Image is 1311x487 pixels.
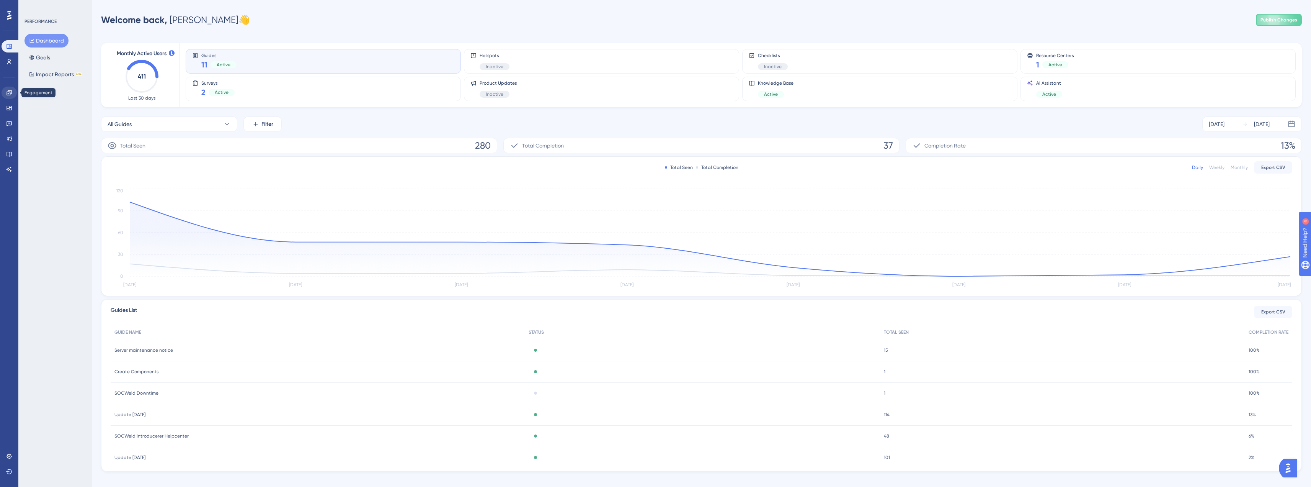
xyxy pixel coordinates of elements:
span: Server maintenance notice [114,347,173,353]
span: Knowledge Base [758,80,793,86]
span: Filter [261,120,273,129]
div: Weekly [1209,164,1224,171]
span: Guides List [111,306,137,318]
span: Update [DATE] [114,454,145,461]
div: Total Seen [665,164,693,171]
span: Welcome back, [101,14,167,25]
span: 114 [884,412,890,418]
span: 1 [1036,59,1039,70]
span: 2 [201,87,206,98]
span: Resource Centers [1036,52,1074,58]
div: [DATE] [1209,120,1224,129]
span: Active [217,62,230,68]
span: Product Updates [480,80,517,86]
span: All Guides [108,120,132,129]
span: TOTAL SEEN [884,329,909,335]
text: 411 [138,73,146,80]
tspan: [DATE] [787,282,800,287]
span: Total Completion [522,141,564,150]
span: 1 [884,369,885,375]
tspan: [DATE] [123,282,136,287]
span: GUIDE NAME [114,329,141,335]
span: AI Assistant [1036,80,1062,86]
span: 2% [1249,454,1254,461]
div: Total Completion [696,164,738,171]
span: Inactive [486,91,503,97]
tspan: 30 [118,252,123,257]
span: Checklists [758,52,788,59]
span: 100% [1249,347,1260,353]
span: Total Seen [120,141,145,150]
div: BETA [75,72,82,76]
span: Need Help? [18,2,48,11]
div: [PERSON_NAME] 👋 [101,14,250,26]
span: Guides [201,52,237,58]
span: Create Components [114,369,158,375]
span: 100% [1249,369,1260,375]
span: Hotspots [480,52,509,59]
span: COMPLETION RATE [1249,329,1288,335]
span: Surveys [201,80,235,85]
span: Export CSV [1261,164,1285,171]
span: Active [215,89,229,95]
span: SOCWeld introducerer Helpcenter [114,433,189,439]
div: Daily [1192,164,1203,171]
button: Export CSV [1254,161,1292,174]
span: Completion Rate [924,141,966,150]
button: Dashboard [24,34,69,48]
span: Active [764,91,778,97]
span: 100% [1249,390,1260,396]
tspan: [DATE] [455,282,468,287]
div: 4 [53,4,56,10]
tspan: 60 [118,230,123,235]
tspan: [DATE] [1118,282,1131,287]
span: Active [1048,62,1062,68]
iframe: UserGuiding AI Assistant Launcher [1279,457,1302,480]
tspan: [DATE] [289,282,302,287]
span: 13% [1249,412,1256,418]
span: Last 30 days [128,95,155,101]
div: [DATE] [1254,120,1270,129]
span: Monthly Active Users [117,49,167,58]
span: 48 [884,433,889,439]
span: Active [1042,91,1056,97]
tspan: 0 [120,274,123,279]
span: 101 [884,454,890,461]
button: Filter [243,116,282,132]
div: PERFORMANCE [24,18,57,25]
span: 15 [884,347,888,353]
span: 13% [1281,139,1295,152]
button: Export CSV [1254,306,1292,318]
span: 11 [201,59,207,70]
button: Publish Changes [1256,14,1302,26]
span: Inactive [764,64,782,70]
tspan: 120 [116,188,123,193]
button: Impact ReportsBETA [24,67,87,81]
tspan: [DATE] [1278,282,1291,287]
tspan: 90 [118,208,123,213]
span: Update [DATE] [114,412,145,418]
span: 6% [1249,433,1254,439]
span: 37 [883,139,893,152]
button: Goals [24,51,55,64]
span: Export CSV [1261,309,1285,315]
tspan: [DATE] [952,282,965,287]
span: 280 [475,139,491,152]
div: Monthly [1231,164,1248,171]
button: All Guides [101,116,237,132]
span: Publish Changes [1260,17,1297,23]
span: STATUS [529,329,544,335]
span: SOCWeld Downtime [114,390,158,396]
tspan: [DATE] [620,282,633,287]
span: 1 [884,390,885,396]
span: Inactive [486,64,503,70]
